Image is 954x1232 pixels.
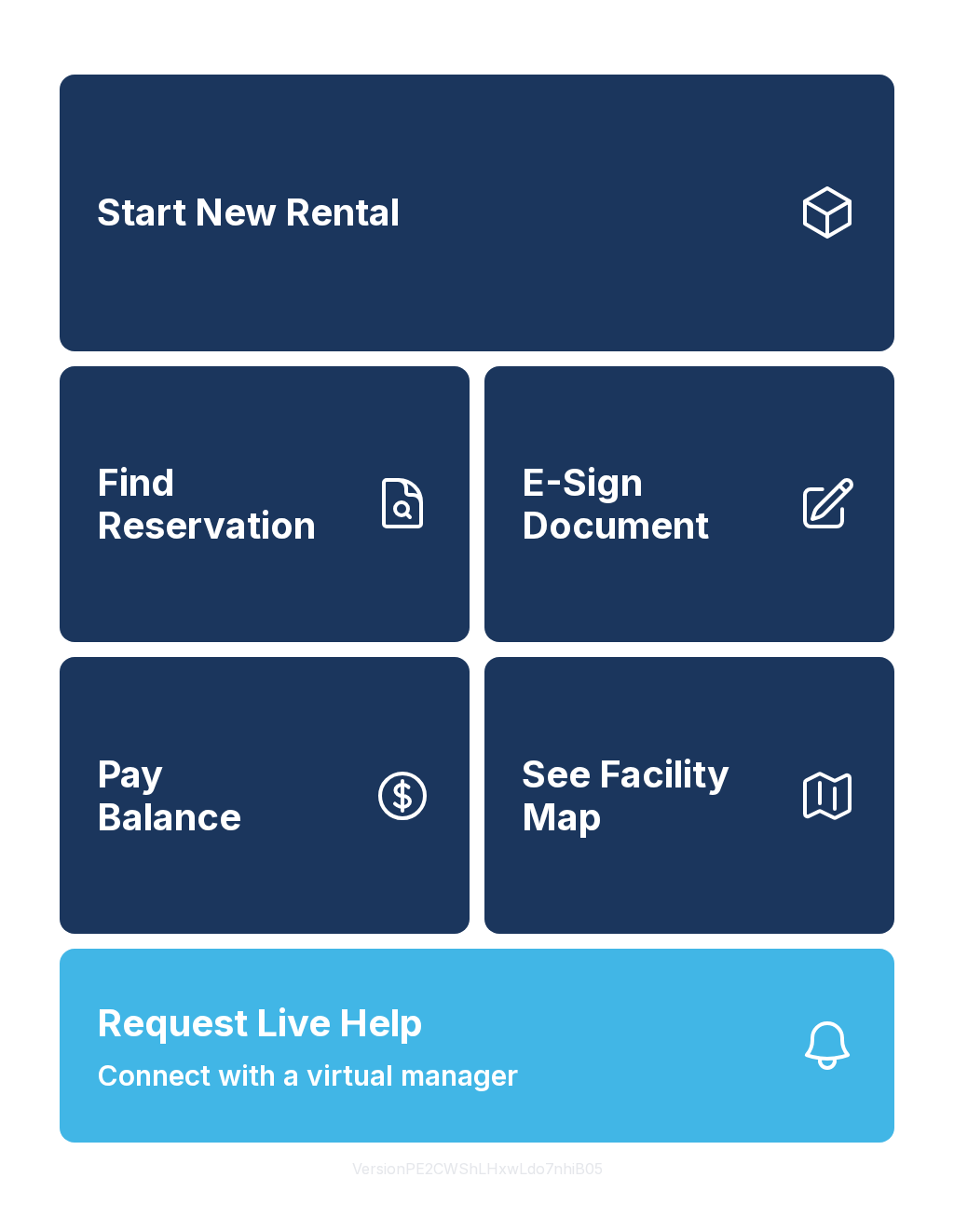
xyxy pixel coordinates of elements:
[522,461,783,546] span: E-Sign Document
[522,753,783,838] span: See Facility Map
[97,753,241,838] span: Pay Balance
[97,191,400,234] span: Start New Rental
[97,461,358,546] span: Find Reservation
[484,657,894,934] button: See Facility Map
[60,75,894,351] a: Start New Rental
[97,1055,518,1097] span: Connect with a virtual manager
[484,366,894,643] a: E-Sign Document
[60,366,470,643] a: Find Reservation
[60,949,894,1143] button: Request Live HelpConnect with a virtual manager
[337,1143,618,1195] button: VersionPE2CWShLHxwLdo7nhiB05
[97,995,423,1051] span: Request Live Help
[60,657,470,934] a: PayBalance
